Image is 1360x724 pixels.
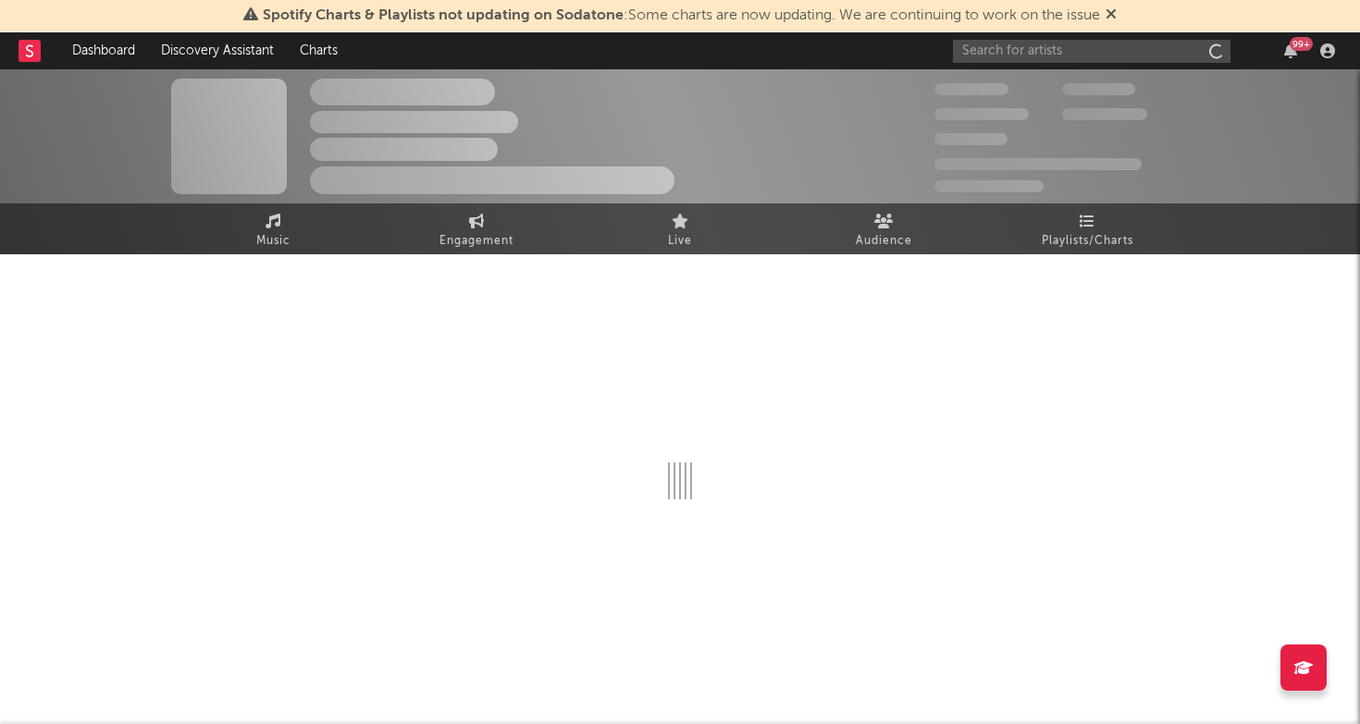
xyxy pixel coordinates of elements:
[934,133,1008,145] span: 100,000
[263,8,624,23] span: Spotify Charts & Playlists not updating on Sodatone
[1062,108,1147,120] span: 1,000,000
[1284,43,1297,58] button: 99+
[375,203,578,254] a: Engagement
[856,230,912,252] span: Audience
[578,203,782,254] a: Live
[171,203,375,254] a: Music
[934,158,1142,170] span: 50,000,000 Monthly Listeners
[287,32,351,69] a: Charts
[934,108,1029,120] span: 50,000,000
[668,230,692,252] span: Live
[439,230,513,252] span: Engagement
[148,32,287,69] a: Discovery Assistant
[934,83,1008,95] span: 300,000
[1042,230,1133,252] span: Playlists/Charts
[953,40,1230,63] input: Search for artists
[985,203,1189,254] a: Playlists/Charts
[782,203,985,254] a: Audience
[59,32,148,69] a: Dashboard
[256,230,291,252] span: Music
[1106,8,1117,23] span: Dismiss
[934,180,1044,192] span: Jump Score: 85.0
[1290,37,1313,51] div: 99 +
[1062,83,1135,95] span: 100,000
[263,8,1100,23] span: : Some charts are now updating. We are continuing to work on the issue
